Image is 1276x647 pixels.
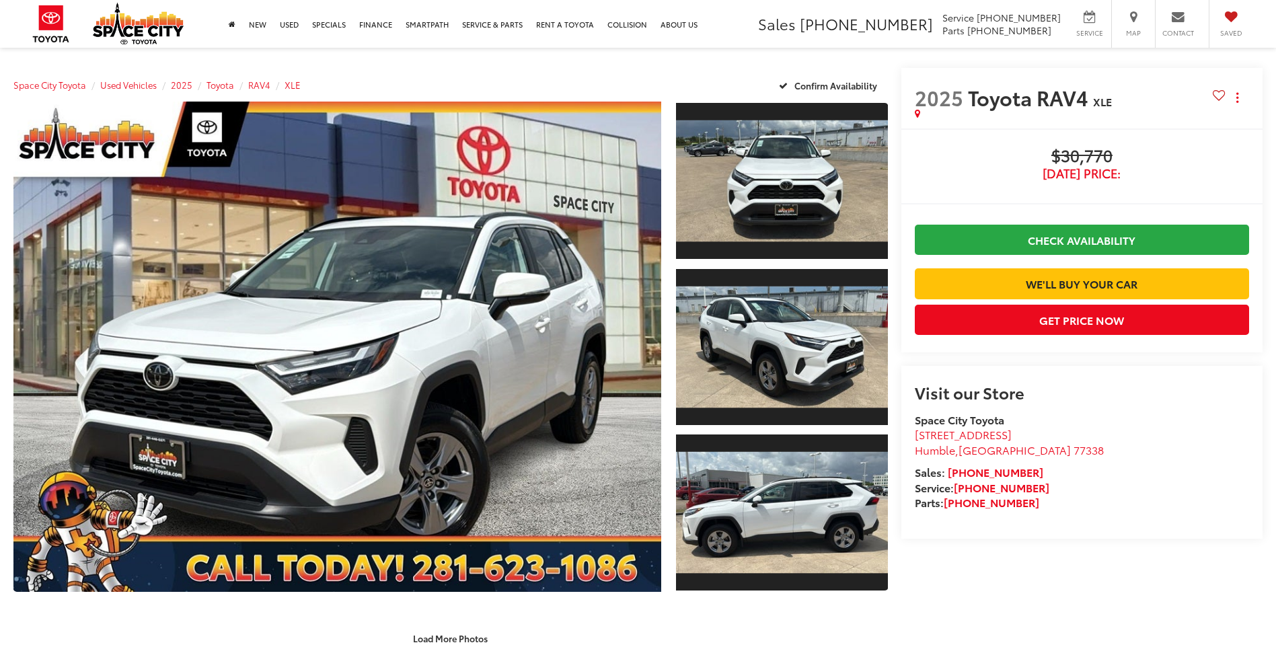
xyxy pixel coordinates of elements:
a: [PHONE_NUMBER] [948,464,1043,480]
a: Expand Photo 2 [676,268,887,426]
button: Get Price Now [915,305,1249,335]
span: Toyota RAV4 [968,83,1093,112]
img: 2025 Toyota RAV4 XLE [674,286,890,408]
a: Expand Photo 0 [13,102,661,592]
span: dropdown dots [1236,92,1238,103]
strong: Parts: [915,494,1039,510]
span: Confirm Availability [794,79,877,91]
a: Expand Photo 1 [676,102,887,260]
span: Service [942,11,974,24]
span: , [915,442,1104,457]
a: [PHONE_NUMBER] [954,480,1049,495]
span: [STREET_ADDRESS] [915,426,1012,442]
a: [PHONE_NUMBER] [944,494,1039,510]
button: Confirm Availability [772,73,888,97]
span: $30,770 [915,147,1249,167]
span: Contact [1162,28,1194,38]
img: 2025 Toyota RAV4 XLE [7,99,668,595]
span: Map [1119,28,1148,38]
span: [PHONE_NUMBER] [977,11,1061,24]
button: Actions [1226,85,1249,109]
a: Expand Photo 3 [676,433,887,592]
strong: Space City Toyota [915,412,1004,427]
strong: Service: [915,480,1049,495]
span: 2025 [915,83,963,112]
a: We'll Buy Your Car [915,268,1249,299]
img: 2025 Toyota RAV4 XLE [674,452,890,574]
span: [DATE] Price: [915,167,1249,180]
span: XLE [1093,93,1112,109]
span: [PHONE_NUMBER] [800,13,933,34]
h2: Visit our Store [915,383,1249,401]
a: RAV4 [248,79,270,91]
a: [STREET_ADDRESS] Humble,[GEOGRAPHIC_DATA] 77338 [915,426,1104,457]
span: [GEOGRAPHIC_DATA] [959,442,1071,457]
span: Humble [915,442,955,457]
span: Saved [1216,28,1246,38]
a: Space City Toyota [13,79,86,91]
a: 2025 [171,79,192,91]
a: Toyota [207,79,234,91]
a: Check Availability [915,225,1249,255]
span: Service [1074,28,1104,38]
span: Sales: [915,464,945,480]
span: Sales [758,13,796,34]
img: 2025 Toyota RAV4 XLE [674,120,890,242]
span: 77338 [1074,442,1104,457]
img: Space City Toyota [93,3,184,44]
span: Parts [942,24,965,37]
a: Used Vehicles [100,79,157,91]
a: XLE [285,79,301,91]
span: [PHONE_NUMBER] [967,24,1051,37]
